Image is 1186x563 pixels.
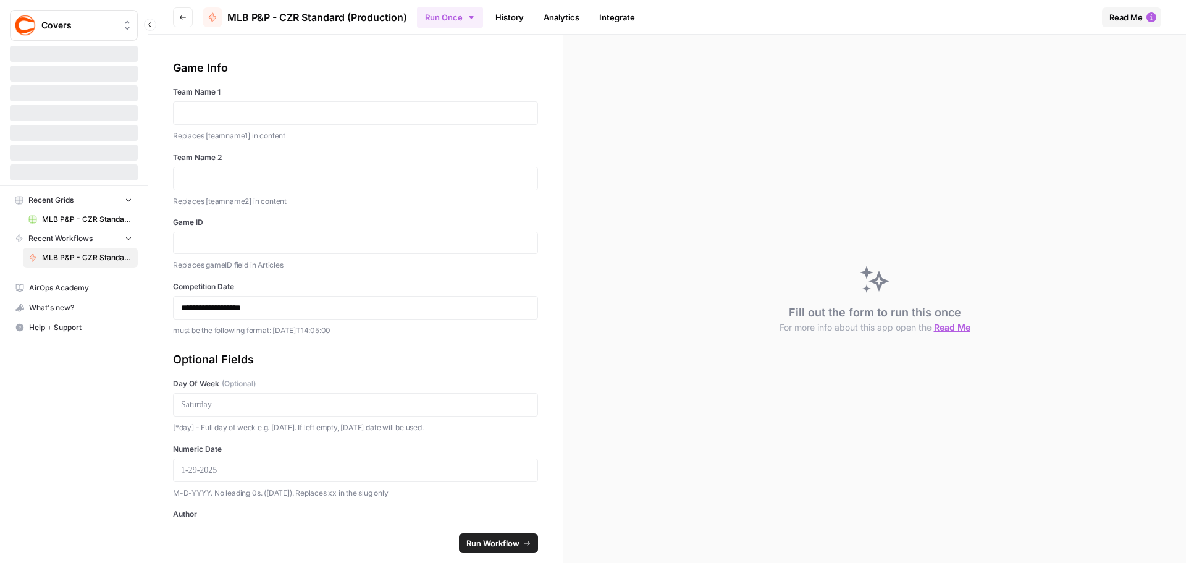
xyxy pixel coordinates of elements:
button: Run Workflow [459,533,538,553]
p: Replaces [teamname1] in content [173,130,538,142]
span: (Optional) [222,378,256,389]
p: Replaces gameID field in Articles [173,259,538,271]
span: MLB P&P - CZR Standard (Production) [42,252,132,263]
label: Numeric Date [173,444,538,455]
a: History [488,7,531,27]
div: What's new? [11,298,137,317]
a: MLB P&P - CZR Standard (Production) [203,7,407,27]
a: Analytics [536,7,587,27]
label: Team Name 1 [173,87,538,98]
label: Author [173,509,538,520]
span: Read Me [1109,11,1143,23]
p: M-D-YYYY. No leading 0s. ([DATE]). Replaces xx in the slug only [173,487,538,499]
span: Recent Workflows [28,233,93,244]
span: MLB P&P - CZR Standard (Production) Grid (3) [42,214,132,225]
div: Optional Fields [173,351,538,368]
label: Competition Date [173,281,538,292]
button: Run Once [417,7,483,28]
a: Integrate [592,7,642,27]
span: MLB P&P - CZR Standard (Production) [227,10,407,25]
div: Game Info [173,59,538,77]
button: Recent Grids [10,191,138,210]
label: Team Name 2 [173,152,538,163]
span: Read Me [934,322,970,332]
p: [*day] - Full day of week e.g. [DATE]. If left empty, [DATE] date will be used. [173,421,538,434]
span: Recent Grids [28,195,74,206]
a: AirOps Academy [10,278,138,298]
a: MLB P&P - CZR Standard (Production) [23,248,138,268]
img: Covers Logo [14,14,36,36]
p: must be the following format: [DATE]T14:05:00 [173,324,538,337]
a: MLB P&P - CZR Standard (Production) Grid (3) [23,210,138,229]
button: What's new? [10,298,138,318]
span: Covers [41,19,116,32]
label: Game ID [173,217,538,228]
span: AirOps Academy [29,282,132,294]
button: Read Me [1102,7,1161,27]
button: Workspace: Covers [10,10,138,41]
span: Help + Support [29,322,132,333]
label: Day Of Week [173,378,538,389]
button: For more info about this app open the Read Me [780,321,970,334]
button: Help + Support [10,318,138,337]
span: Run Workflow [466,537,519,549]
button: Recent Workflows [10,229,138,248]
p: Replaces [teamname2] in content [173,195,538,208]
div: Fill out the form to run this once [780,304,970,334]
